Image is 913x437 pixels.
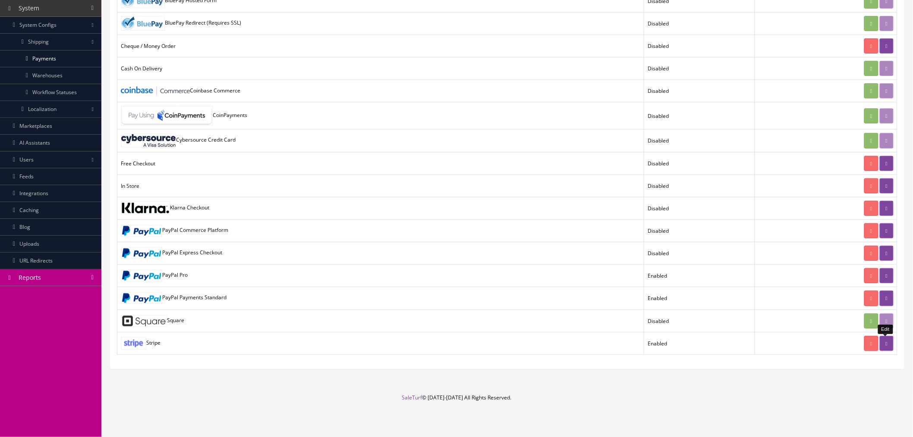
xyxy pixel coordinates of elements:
[117,80,644,102] td: Coinbase Commerce
[117,130,644,152] td: Cybersource Credit Card
[644,12,755,35] td: Disabled
[121,315,167,327] img: Square
[644,310,755,332] td: Disabled
[644,102,755,130] td: Disabled
[644,130,755,152] td: Disabled
[117,265,644,287] td: PayPal Pro
[121,201,170,215] img: Klarna Checkout
[121,270,162,282] img: PayPal Website Payment Pro iFrame
[644,197,755,219] td: Disabled
[644,287,755,310] td: Enabled
[121,337,146,350] img: Stripe Pro
[644,152,755,174] td: Disabled
[121,225,162,237] img: PayPal Commerce Platform
[121,16,165,31] img: BluePay Redirect
[644,265,755,287] td: Enabled
[117,197,644,219] td: Klarna Checkout
[878,325,893,334] div: Edit
[402,394,422,401] a: SaleTurf
[117,332,644,355] td: Stripe
[644,35,755,57] td: Disabled
[644,80,755,102] td: Disabled
[121,292,162,304] img: PayPal Website Payment Pro iFrame
[121,247,162,259] img: PayPal Website Payment Pro iFrame
[644,332,755,355] td: Enabled
[644,57,755,80] td: Disabled
[117,35,644,57] td: Cheque / Money Order
[644,242,755,265] td: Disabled
[117,287,644,310] td: PayPal Payments Standard
[121,106,213,126] img: coinpayments
[117,152,644,174] td: Free Checkout
[117,57,644,80] td: Cash On Delivery
[117,102,644,130] td: CoinPayments
[644,174,755,197] td: Disabled
[19,4,39,12] span: System
[117,174,644,197] td: In Store
[117,12,644,35] td: BluePay Redirect (Requires SSL)
[121,86,190,96] img: Coinbase Commerce
[117,219,644,242] td: PayPal Commerce Platform
[117,310,644,332] td: Square
[644,219,755,242] td: Disabled
[19,273,41,282] span: Reports
[121,134,176,147] img: Cybersource
[117,242,644,265] td: PayPal Express Checkout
